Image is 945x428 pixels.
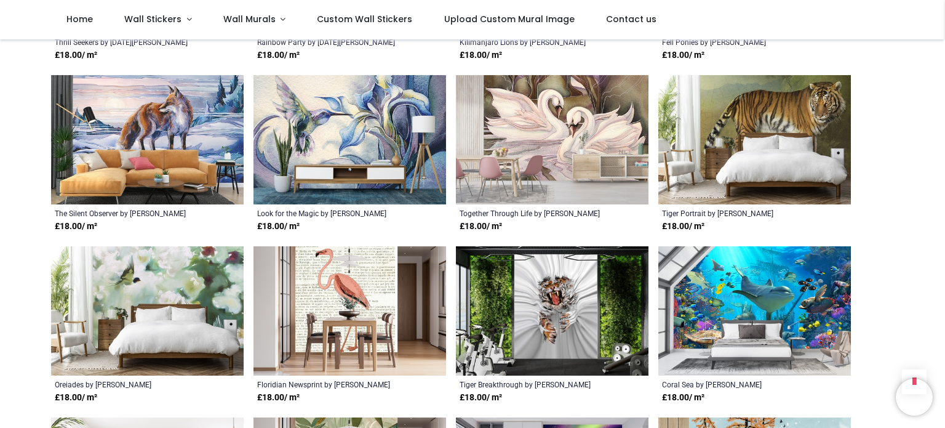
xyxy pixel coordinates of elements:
[257,37,405,47] a: Rainbow Party by [DATE][PERSON_NAME]
[662,37,810,47] a: Fell Ponies by [PERSON_NAME]
[55,392,97,404] strong: £ 18.00 / m²
[55,379,203,389] a: Oreiades by [PERSON_NAME]
[257,392,300,404] strong: £ 18.00 / m²
[456,75,648,204] img: Together Through Life Wall Mural by Jody Bergsma
[257,49,300,62] strong: £ 18.00 / m²
[460,37,608,47] a: Kilimanjaro Lions by [PERSON_NAME]
[658,75,851,204] img: Tiger Portrait Wall Mural by Chris Vest
[124,13,181,25] span: Wall Stickers
[66,13,93,25] span: Home
[662,208,810,218] a: Tiger Portrait by [PERSON_NAME]
[662,392,704,404] strong: £ 18.00 / m²
[896,379,933,416] iframe: Brevo live chat
[223,13,276,25] span: Wall Murals
[662,49,704,62] strong: £ 18.00 / m²
[51,246,244,376] img: Oreiades Wall Mural by Julian Rowe
[460,208,608,218] a: Together Through Life by [PERSON_NAME]
[257,208,405,218] a: Look for the Magic by [PERSON_NAME]
[460,49,502,62] strong: £ 18.00 / m²
[456,246,648,376] img: Tiger Breakthrough Wall Mural by David Penfound
[55,220,97,233] strong: £ 18.00 / m²
[257,220,300,233] strong: £ 18.00 / m²
[658,246,851,376] img: Coral Sea Wall Mural by David Penfound - Mod8
[444,13,575,25] span: Upload Custom Mural Image
[662,379,810,389] a: Coral Sea by [PERSON_NAME]
[460,379,608,389] a: Tiger Breakthrough by [PERSON_NAME]
[55,37,203,47] a: Thrill Seekers by [DATE][PERSON_NAME]
[257,379,405,389] a: Floridian Newsprint by [PERSON_NAME]
[460,220,502,233] strong: £ 18.00 / m²
[460,392,502,404] strong: £ 18.00 / m²
[253,75,446,204] img: Look for the Magic Wall Mural by Jody Bergsma
[662,220,704,233] strong: £ 18.00 / m²
[606,13,656,25] span: Contact us
[317,13,412,25] span: Custom Wall Stickers
[253,246,446,376] img: Floridian Newsprint Wall Mural by Katie Pertiet
[51,75,244,204] img: The Silent Observer Wall Mural by Jody Bergsma
[55,208,203,218] a: The Silent Observer by [PERSON_NAME]
[55,49,97,62] strong: £ 18.00 / m²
